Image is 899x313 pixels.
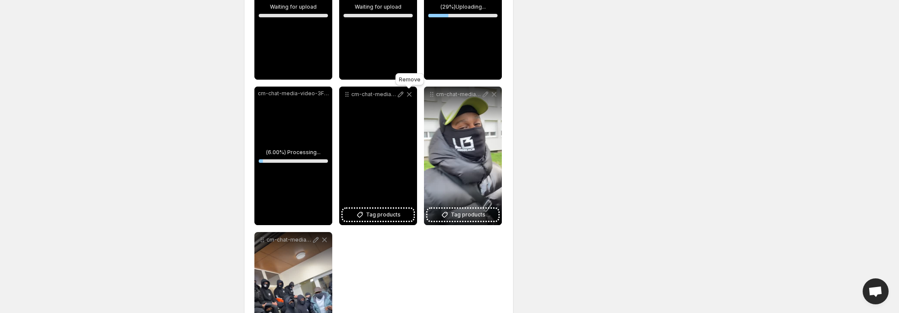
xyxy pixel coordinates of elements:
[339,87,417,225] div: cm-chat-media-video-5D0CC9DD-3629-4DAB-AA35-A16B6914C20FTag products
[343,209,414,221] button: Tag products
[424,87,502,225] div: cm-chat-media-video-53BA4BBE-D8BB-4721-BE25-360249D1063BTag products
[266,236,311,243] p: cm-chat-media-video-8207AD05-40A1-47D3-9075-BAEA99CF17AE
[254,87,332,225] div: cm-chat-media-video-3F7872E2-9441-4183-9985-F2622B9BE485(6.00%) Processing...6%
[427,209,498,221] button: Tag products
[436,91,481,98] p: cm-chat-media-video-53BA4BBE-D8BB-4721-BE25-360249D1063B
[863,278,889,304] a: Open chat
[351,91,396,98] p: cm-chat-media-video-5D0CC9DD-3629-4DAB-AA35-A16B6914C20F
[258,90,329,97] p: cm-chat-media-video-3F7872E2-9441-4183-9985-F2622B9BE485
[366,210,401,219] span: Tag products
[451,210,485,219] span: Tag products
